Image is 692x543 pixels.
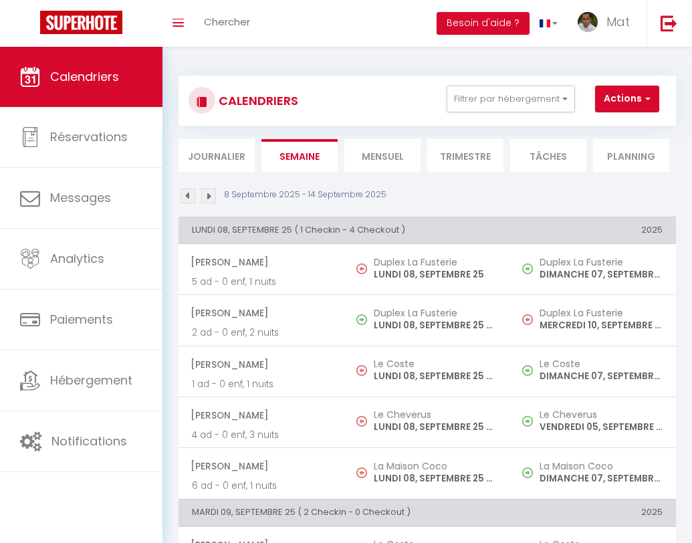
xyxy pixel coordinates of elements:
[374,420,497,434] p: LUNDI 08, SEPTEMBRE 25 - 10:00
[374,318,497,332] p: LUNDI 08, SEPTEMBRE 25 - 17:00
[50,311,113,328] span: Paiements
[522,467,533,478] img: NO IMAGE
[261,139,338,172] li: Semaine
[522,314,533,325] img: NO IMAGE
[356,467,367,478] img: NO IMAGE
[191,352,331,377] span: [PERSON_NAME]
[11,5,51,45] button: Ouvrir le widget de chat LiveChat
[50,128,128,145] span: Réservations
[540,409,663,420] h5: Le Cheverus
[374,308,497,318] h5: Duplex La Fusterie
[192,326,331,340] p: 2 ad - 0 enf, 2 nuits
[540,267,663,282] p: DIMANCHE 07, SEPTEMBRE 25
[356,365,367,376] img: NO IMAGE
[437,12,530,35] button: Besoin d'aide ?
[374,267,497,282] p: LUNDI 08, SEPTEMBRE 25
[374,369,497,383] p: LUNDI 08, SEPTEMBRE 25 - 10:00
[374,471,497,485] p: LUNDI 08, SEPTEMBRE 25 - 10:00
[510,217,676,243] th: 2025
[522,416,533,427] img: NO IMAGE
[540,471,663,485] p: DIMANCHE 07, SEPTEMBRE 25 - 17:00
[578,12,598,32] img: ...
[447,86,575,112] button: Filtrer par hébergement
[51,433,127,449] span: Notifications
[344,139,421,172] li: Mensuel
[192,428,331,442] p: 4 ad - 0 enf, 3 nuits
[540,420,663,434] p: VENDREDI 05, SEPTEMBRE 25 - 17:00
[522,365,533,376] img: NO IMAGE
[540,358,663,369] h5: Le Coste
[661,15,677,31] img: logout
[356,416,367,427] img: NO IMAGE
[374,409,497,420] h5: Le Cheverus
[50,250,104,267] span: Analytics
[191,403,331,428] span: [PERSON_NAME]
[191,300,331,326] span: [PERSON_NAME]
[540,257,663,267] h5: Duplex La Fusterie
[510,500,676,526] th: 2025
[374,461,497,471] h5: La Maison Coco
[50,68,119,85] span: Calendriers
[540,318,663,332] p: MERCREDI 10, SEPTEMBRE 25 - 09:00
[540,369,663,383] p: DIMANCHE 07, SEPTEMBRE 25 - 19:00
[374,257,497,267] h5: Duplex La Fusterie
[595,86,659,112] button: Actions
[192,479,331,493] p: 6 ad - 0 enf, 1 nuits
[215,86,298,116] h3: CALENDRIERS
[356,263,367,274] img: NO IMAGE
[540,461,663,471] h5: La Maison Coco
[510,139,586,172] li: Tâches
[606,13,630,30] span: Mat
[192,377,331,391] p: 1 ad - 0 enf, 1 nuits
[40,11,122,34] img: Super Booking
[522,263,533,274] img: NO IMAGE
[224,189,386,201] p: 8 Septembre 2025 - 14 Septembre 2025
[427,139,503,172] li: Trimestre
[540,308,663,318] h5: Duplex La Fusterie
[192,275,331,289] p: 5 ad - 0 enf, 1 nuits
[179,500,510,526] th: MARDI 09, SEPTEMBRE 25 ( 2 Checkin - 0 Checkout )
[191,249,331,275] span: [PERSON_NAME]
[50,372,132,389] span: Hébergement
[191,453,331,479] span: [PERSON_NAME]
[179,139,255,172] li: Journalier
[204,15,250,29] span: Chercher
[374,358,497,369] h5: Le Coste
[593,139,669,172] li: Planning
[50,189,111,206] span: Messages
[179,217,510,243] th: LUNDI 08, SEPTEMBRE 25 ( 1 Checkin - 4 Checkout )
